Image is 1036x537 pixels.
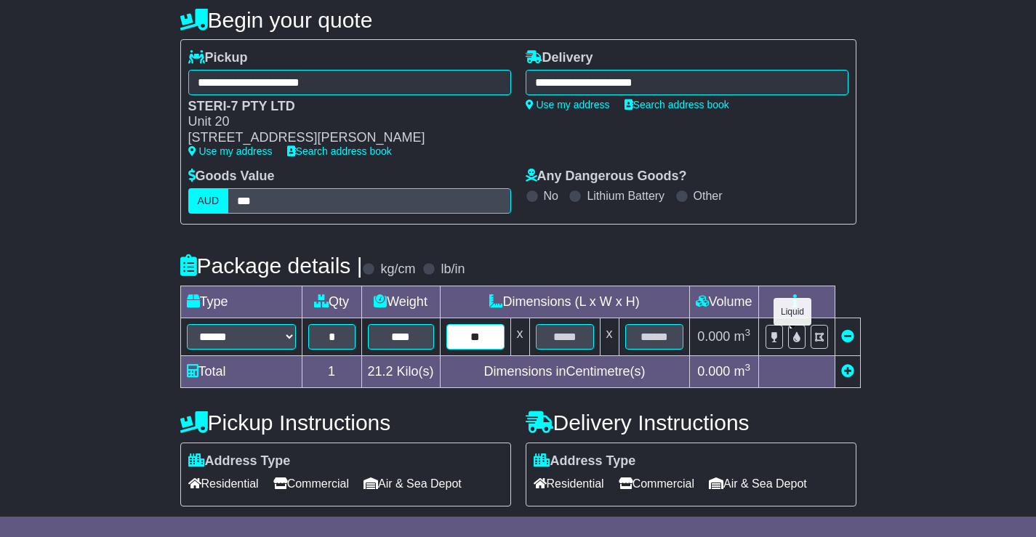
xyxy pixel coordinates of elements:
a: Add new item [841,364,854,379]
span: Air & Sea Depot [709,472,807,495]
td: Weight [361,286,440,318]
span: 21.2 [368,364,393,379]
sup: 3 [744,327,750,338]
label: No [544,189,558,203]
a: Use my address [188,145,273,157]
span: Commercial [619,472,694,495]
td: Qty [302,286,361,318]
h4: Delivery Instructions [526,411,856,435]
td: Kilo(s) [361,355,440,387]
span: Residential [188,472,259,495]
label: Goods Value [188,169,275,185]
td: Type [180,286,302,318]
a: Search address book [625,99,729,110]
td: Dimensions (L x W x H) [440,286,689,318]
label: Any Dangerous Goods? [526,169,687,185]
a: Remove this item [841,329,854,344]
span: 0.000 [697,364,730,379]
div: Unit 20 [188,114,497,130]
label: lb/in [441,262,465,278]
span: Air & Sea Depot [364,472,462,495]
td: Volume [689,286,758,318]
label: Address Type [534,453,636,469]
label: Lithium Battery [587,189,664,203]
span: Commercial [273,472,349,495]
h4: Package details | [180,254,363,278]
span: Residential [534,472,604,495]
a: Use my address [526,99,610,110]
label: Address Type [188,453,291,469]
div: [STREET_ADDRESS][PERSON_NAME] [188,130,497,146]
h4: Pickup Instructions [180,411,511,435]
td: 1 [302,355,361,387]
label: kg/cm [380,262,415,278]
div: STERI-7 PTY LTD [188,99,497,115]
label: Pickup [188,50,248,66]
td: Total [180,355,302,387]
label: AUD [188,188,229,214]
sup: 3 [744,362,750,373]
td: Dimensions in Centimetre(s) [440,355,689,387]
span: m [734,329,750,344]
a: Search address book [287,145,392,157]
label: Other [694,189,723,203]
span: m [734,364,750,379]
td: x [510,318,529,355]
label: Delivery [526,50,593,66]
span: 0.000 [697,329,730,344]
div: Liquid [774,298,811,326]
h4: Begin your quote [180,8,856,32]
td: x [600,318,619,355]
